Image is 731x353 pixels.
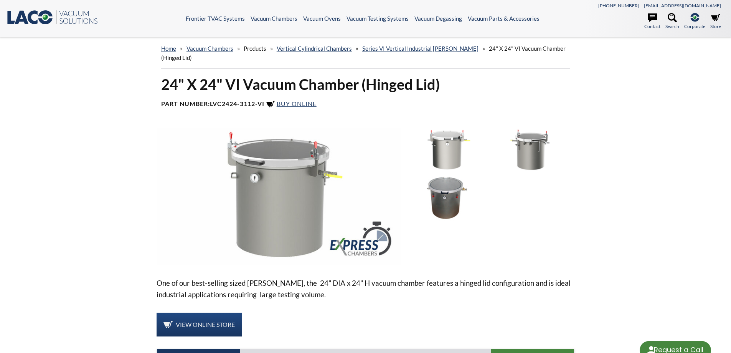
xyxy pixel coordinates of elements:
[210,100,264,107] b: LVC2424-3112-VI
[157,128,401,265] img: LVC2424-3112-VI Express Chamber Acrylic Lid, front angle view
[244,45,266,52] span: Products
[277,45,352,52] a: Vertical Cylindrical Chambers
[598,3,639,8] a: [PHONE_NUMBER]
[176,321,235,328] span: View Online Store
[186,15,245,22] a: Frontier TVAC Systems
[157,277,575,300] p: One of our best-selling sized [PERSON_NAME], the 24" DIA x 24" H vacuum chamber features a hinged...
[414,15,462,22] a: Vacuum Degassing
[710,13,721,30] a: Store
[161,38,570,69] div: » » » » »
[161,45,566,61] span: 24" X 24" VI Vacuum Chamber (Hinged Lid)
[644,13,660,30] a: Contact
[362,45,479,52] a: Series VI Vertical Industrial [PERSON_NAME]
[186,45,233,52] a: Vacuum Chambers
[665,13,679,30] a: Search
[407,128,487,172] img: LVC2424-3112-VI Vacuum Chamber Acrylic Lid, front view
[468,15,540,22] a: Vacuum Parts & Accessories
[277,100,317,107] span: Buy Online
[684,23,705,30] span: Corporate
[407,176,487,221] img: LVC2424-3112-VI Vacuum Chamber Hinged Lid front angle view
[303,15,341,22] a: Vacuum Ovens
[161,75,570,94] h1: 24" X 24" VI Vacuum Chamber (Hinged Lid)
[251,15,297,22] a: Vacuum Chambers
[157,313,242,336] a: View Online Store
[161,45,176,52] a: home
[491,128,571,172] img: LVC2424-3112-VI Vacuum Chamber, rear view
[644,3,721,8] a: [EMAIL_ADDRESS][DOMAIN_NAME]
[161,100,570,109] h4: Part Number:
[266,100,317,107] a: Buy Online
[347,15,409,22] a: Vacuum Testing Systems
